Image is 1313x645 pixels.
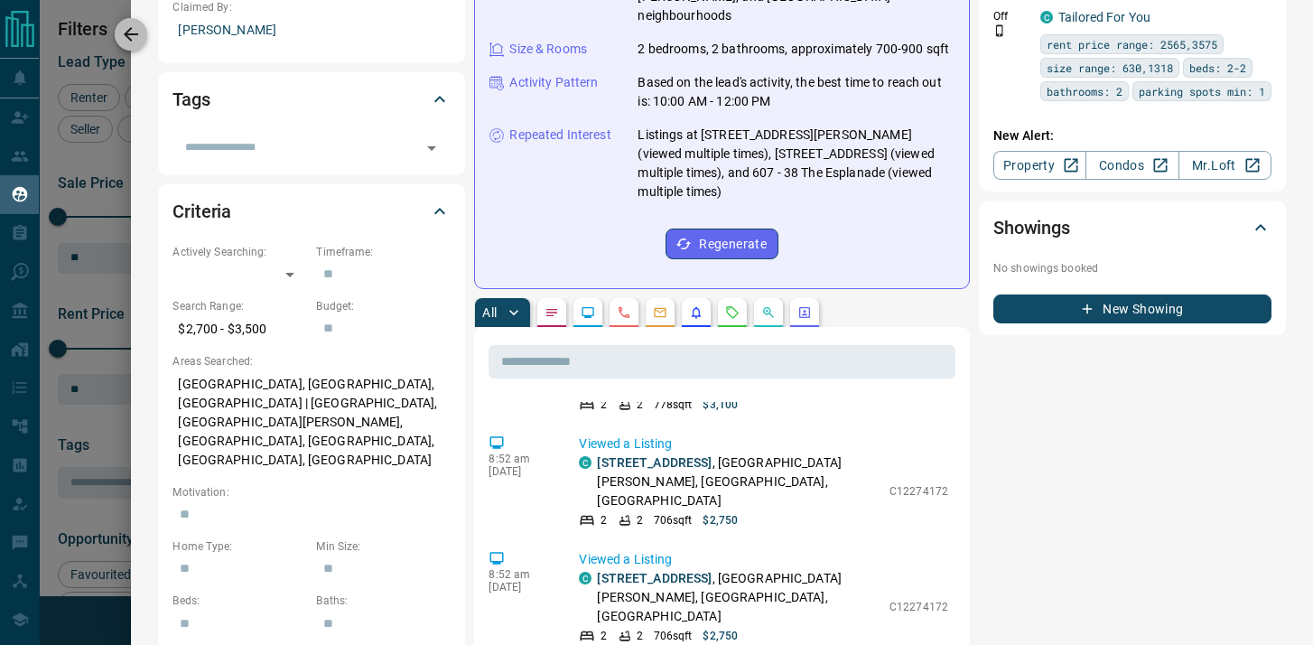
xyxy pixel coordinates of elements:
a: [STREET_ADDRESS] [597,571,712,585]
p: 706 sqft [654,628,693,644]
svg: Push Notification Only [993,24,1006,37]
p: 8:52 am [489,453,552,465]
p: [PERSON_NAME] [172,15,451,45]
p: 706 sqft [654,512,693,528]
p: All [482,306,497,319]
a: Property [993,151,1086,180]
div: condos.ca [579,456,591,469]
div: condos.ca [1040,11,1053,23]
p: Viewed a Listing [579,435,948,453]
p: $2,750 [703,628,738,644]
p: 2 [637,397,643,413]
a: Mr.Loft [1178,151,1271,180]
div: Criteria [172,190,451,233]
h2: Showings [993,213,1070,242]
p: C12274172 [889,599,948,615]
p: Motivation: [172,484,451,500]
p: 2 [637,512,643,528]
svg: Emails [653,305,667,320]
p: $2,700 - $3,500 [172,314,307,344]
p: , [GEOGRAPHIC_DATA][PERSON_NAME], [GEOGRAPHIC_DATA], [GEOGRAPHIC_DATA] [597,569,880,626]
p: Areas Searched: [172,353,451,369]
a: Condos [1085,151,1178,180]
p: Off [993,8,1029,24]
a: [STREET_ADDRESS] [597,455,712,470]
p: 2 [601,397,607,413]
p: Viewed a Listing [579,550,948,569]
p: Timeframe: [316,244,451,260]
p: 2 [601,628,607,644]
p: [DATE] [489,465,552,478]
p: 8:52 am [489,568,552,581]
p: Actively Searching: [172,244,307,260]
a: Tailored For You [1058,10,1150,24]
p: No showings booked [993,260,1271,276]
h2: Criteria [172,197,231,226]
p: Baths: [316,593,451,609]
svg: Calls [617,305,631,320]
button: New Showing [993,294,1271,323]
p: 2 [637,628,643,644]
div: Showings [993,206,1271,249]
p: , [GEOGRAPHIC_DATA][PERSON_NAME], [GEOGRAPHIC_DATA], [GEOGRAPHIC_DATA] [597,453,880,510]
p: [GEOGRAPHIC_DATA], [GEOGRAPHIC_DATA], [GEOGRAPHIC_DATA] | [GEOGRAPHIC_DATA], [GEOGRAPHIC_DATA][PE... [172,369,451,475]
div: condos.ca [579,572,591,584]
p: Home Type: [172,538,307,555]
p: $2,750 [703,512,738,528]
p: Beds: [172,593,307,609]
p: $3,100 [703,397,738,413]
svg: Notes [545,305,559,320]
svg: Agent Actions [797,305,812,320]
svg: Requests [725,305,740,320]
p: Listings at [STREET_ADDRESS][PERSON_NAME] (viewed multiple times), [STREET_ADDRESS] (viewed multi... [638,126,954,201]
p: Activity Pattern [509,73,598,92]
span: parking spots min: 1 [1139,82,1265,100]
button: Open [419,136,444,161]
button: Regenerate [666,229,778,259]
div: Tags [172,78,451,121]
span: rent price range: 2565,3575 [1047,35,1217,53]
p: Budget: [316,298,451,314]
p: 778 sqft [654,397,693,413]
span: beds: 2-2 [1189,59,1246,77]
svg: Opportunities [761,305,776,320]
p: Repeated Interest [509,126,610,145]
p: C12274172 [889,483,948,500]
p: 2 bedrooms, 2 bathrooms, approximately 700-900 sqft [638,40,949,59]
svg: Listing Alerts [689,305,703,320]
span: bathrooms: 2 [1047,82,1122,100]
p: Search Range: [172,298,307,314]
p: Based on the lead's activity, the best time to reach out is: 10:00 AM - 12:00 PM [638,73,954,111]
p: Min Size: [316,538,451,555]
svg: Lead Browsing Activity [581,305,595,320]
p: New Alert: [993,126,1271,145]
h2: Tags [172,85,210,114]
p: 2 [601,512,607,528]
p: [DATE] [489,581,552,594]
p: Size & Rooms [509,40,587,59]
span: size range: 630,1318 [1047,59,1173,77]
